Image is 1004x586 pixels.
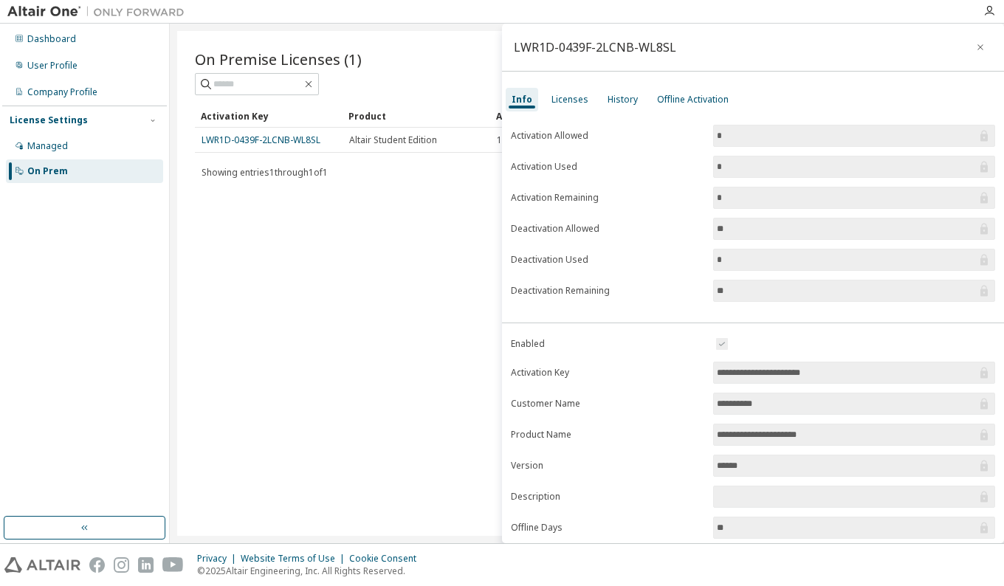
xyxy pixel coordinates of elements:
div: Website Terms of Use [241,553,349,565]
label: Deactivation Remaining [511,285,704,297]
label: Activation Remaining [511,192,704,204]
span: Showing entries 1 through 1 of 1 [202,166,328,179]
label: Activation Used [511,161,704,173]
div: Info [512,94,532,106]
label: Offline Days [511,522,704,534]
img: youtube.svg [162,557,184,573]
label: Enabled [511,338,704,350]
label: Product Name [511,429,704,441]
div: Dashboard [27,33,76,45]
div: User Profile [27,60,78,72]
label: Deactivation Used [511,254,704,266]
p: © 2025 Altair Engineering, Inc. All Rights Reserved. [197,565,425,577]
label: Description [511,491,704,503]
img: linkedin.svg [138,557,154,573]
label: Deactivation Allowed [511,223,704,235]
div: LWR1D-0439F-2LCNB-WL8SL [514,41,676,53]
div: Product [348,104,484,128]
div: Cookie Consent [349,553,425,565]
a: LWR1D-0439F-2LCNB-WL8SL [202,134,320,146]
img: altair_logo.svg [4,557,80,573]
div: Company Profile [27,86,97,98]
div: License Settings [10,114,88,126]
div: Offline Activation [657,94,729,106]
img: Altair One [7,4,192,19]
div: Activation Allowed [496,104,632,128]
span: On Premise Licenses (1) [195,49,362,69]
div: Privacy [197,553,241,565]
div: Licenses [551,94,588,106]
label: Activation Allowed [511,130,704,142]
div: Activation Key [201,104,337,128]
label: Version [511,460,704,472]
span: 1 [497,134,502,146]
div: Managed [27,140,68,152]
div: History [608,94,638,106]
img: facebook.svg [89,557,105,573]
img: instagram.svg [114,557,129,573]
div: On Prem [27,165,68,177]
label: Activation Key [511,367,704,379]
span: Altair Student Edition [349,134,437,146]
label: Customer Name [511,398,704,410]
